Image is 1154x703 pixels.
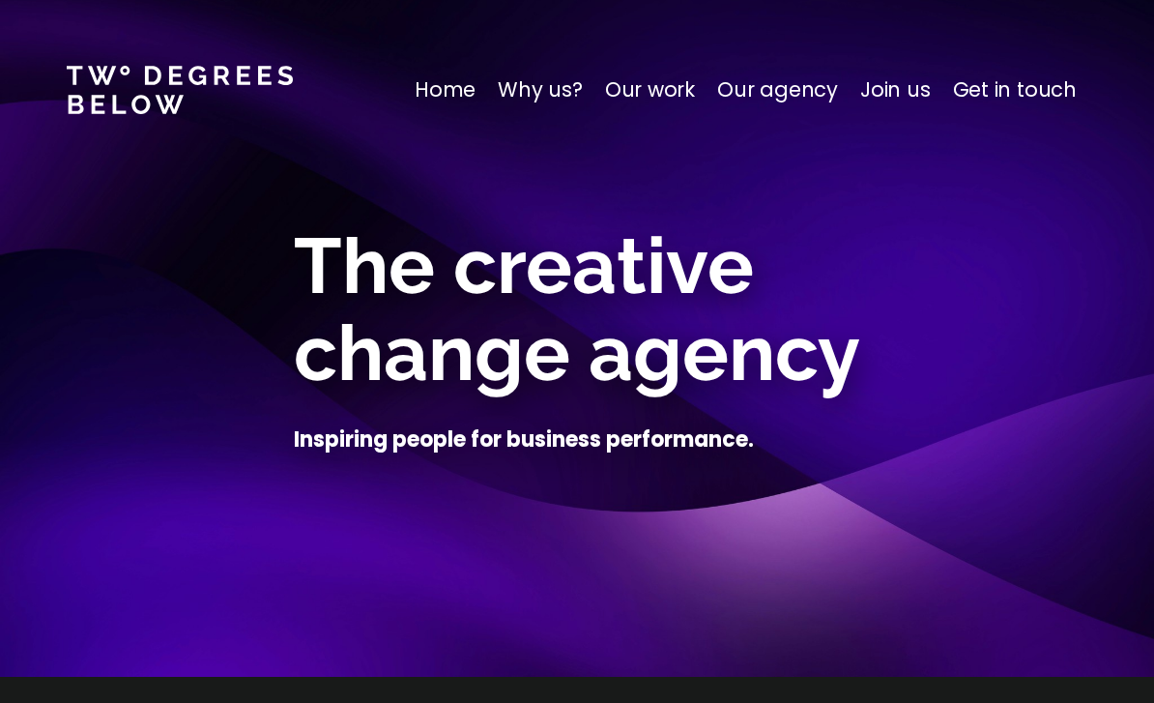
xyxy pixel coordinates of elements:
a: Our work [605,74,695,105]
a: Get in touch [953,74,1077,105]
a: Why us? [498,74,583,105]
a: Our agency [717,74,838,105]
span: The creative change agency [294,220,860,398]
h4: Inspiring people for business performance. [294,425,754,454]
a: Home [415,74,476,105]
a: Join us [860,74,931,105]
